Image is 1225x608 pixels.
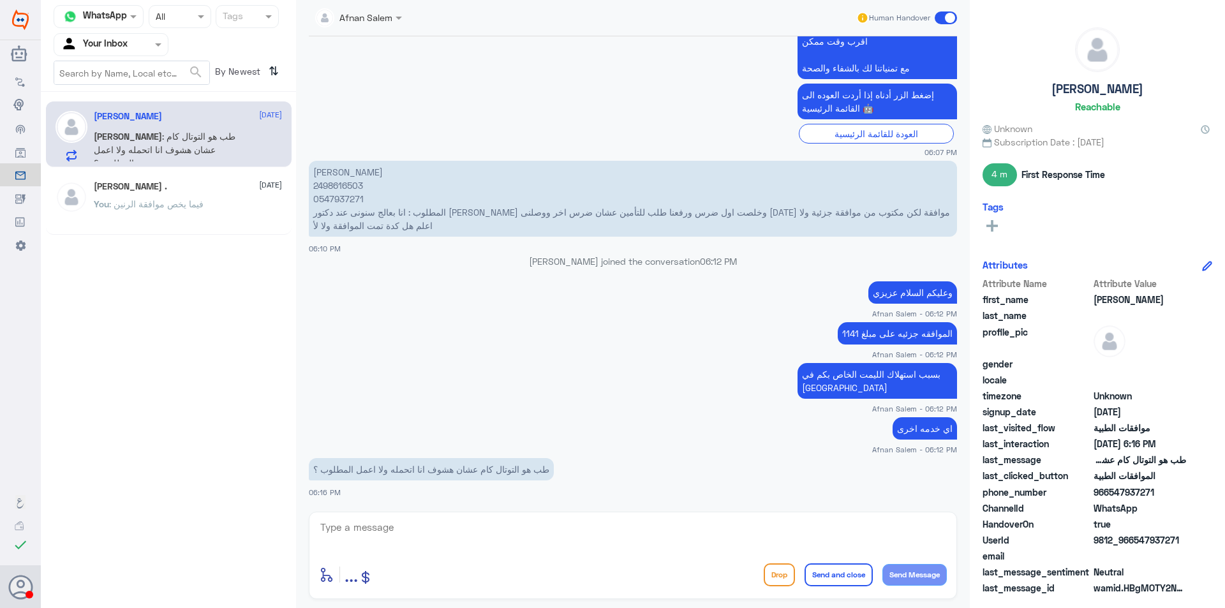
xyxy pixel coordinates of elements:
[1094,357,1186,371] span: null
[13,537,28,552] i: check
[1094,373,1186,387] span: null
[983,565,1091,579] span: last_message_sentiment
[700,256,737,267] span: 06:12 PM
[309,458,554,480] p: 7/9/2025, 6:16 PM
[805,563,873,586] button: Send and close
[188,62,204,83] button: search
[56,181,87,213] img: defaultAdmin.png
[1094,405,1186,419] span: 2025-09-07T15:07:41.209Z
[872,444,957,455] span: Afnan Salem - 06:12 PM
[1051,82,1143,96] h5: [PERSON_NAME]
[1094,486,1186,499] span: 966547937271
[94,198,109,209] span: You
[983,163,1017,186] span: 4 m
[56,111,87,143] img: defaultAdmin.png
[983,421,1091,434] span: last_visited_flow
[1094,389,1186,403] span: Unknown
[983,437,1091,450] span: last_interaction
[983,453,1091,466] span: last_message
[798,363,957,399] p: 7/9/2025, 6:12 PM
[1094,501,1186,515] span: 2
[872,349,957,360] span: Afnan Salem - 06:12 PM
[983,373,1091,387] span: locale
[983,122,1032,135] span: Unknown
[1021,168,1105,181] span: First Response Time
[983,389,1091,403] span: timezone
[1094,421,1186,434] span: موافقات الطبية
[764,563,795,586] button: Drop
[983,357,1091,371] span: gender
[12,10,29,30] img: Widebot Logo
[309,244,341,253] span: 06:10 PM
[1094,517,1186,531] span: true
[1094,549,1186,563] span: null
[1094,565,1186,579] span: 0
[210,61,264,86] span: By Newest
[309,161,957,237] p: 7/9/2025, 6:10 PM
[61,7,80,26] img: whatsapp.png
[1094,437,1186,450] span: 2025-09-07T15:16:15.427Z
[1094,293,1186,306] span: Mohamed
[109,198,204,209] span: : فيما يخص موافقة الرنين
[259,109,282,121] span: [DATE]
[838,322,957,345] p: 7/9/2025, 6:12 PM
[983,325,1091,355] span: profile_pic
[345,563,358,586] span: ...
[924,147,957,158] span: 06:07 PM
[1094,581,1186,595] span: wamid.HBgMOTY2NTQ3OTM3MjcxFQIAEhgUM0EyOTdFMjYzNENGODA4Qzk3ODgA
[983,201,1004,212] h6: Tags
[872,403,957,414] span: Afnan Salem - 06:12 PM
[221,9,243,26] div: Tags
[893,417,957,440] p: 7/9/2025, 6:12 PM
[94,111,162,122] h5: Mohamed
[983,517,1091,531] span: HandoverOn
[94,131,235,168] span: : طب هو التوتال كام عشان هشوف انا اتحمله ولا اعمل المطلوب ؟
[94,181,167,192] h5: ثنيان .
[983,259,1028,271] h6: Attributes
[983,309,1091,322] span: last_name
[983,549,1091,563] span: email
[269,61,279,82] i: ⇅
[869,12,930,24] span: Human Handover
[799,124,954,144] div: العودة للقائمة الرئيسية
[94,131,162,142] span: [PERSON_NAME]
[983,469,1091,482] span: last_clicked_button
[188,64,204,80] span: search
[983,533,1091,547] span: UserId
[983,581,1091,595] span: last_message_id
[259,179,282,191] span: [DATE]
[872,308,957,319] span: Afnan Salem - 06:12 PM
[983,293,1091,306] span: first_name
[983,135,1212,149] span: Subscription Date : [DATE]
[309,488,341,496] span: 06:16 PM
[983,486,1091,499] span: phone_number
[983,501,1091,515] span: ChannelId
[1094,453,1186,466] span: طب هو التوتال كام عشان هشوف انا اتحمله ولا اعمل المطلوب ؟
[983,405,1091,419] span: signup_date
[61,35,80,54] img: yourInbox.svg
[1094,533,1186,547] span: 9812_966547937271
[1094,277,1186,290] span: Attribute Value
[8,575,33,599] button: Avatar
[1075,101,1120,112] h6: Reachable
[868,281,957,304] p: 7/9/2025, 6:12 PM
[798,84,957,119] p: 7/9/2025, 6:07 PM
[1094,325,1125,357] img: defaultAdmin.png
[54,61,209,84] input: Search by Name, Local etc…
[1076,28,1119,71] img: defaultAdmin.png
[309,255,957,268] p: [PERSON_NAME] joined the conversation
[983,277,1091,290] span: Attribute Name
[345,560,358,589] button: ...
[882,564,947,586] button: Send Message
[1094,469,1186,482] span: الموافقات الطبية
